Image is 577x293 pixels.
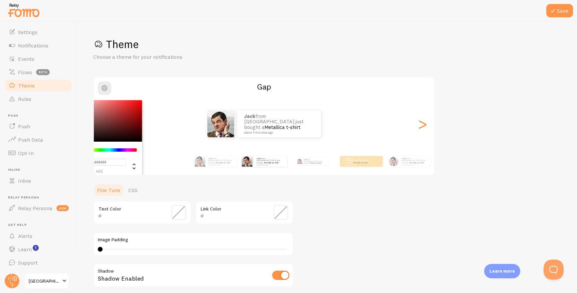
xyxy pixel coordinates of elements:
a: Learn [4,243,73,256]
div: Chrome color picker [67,100,142,177]
small: about 4 minutes ago [208,164,234,165]
img: Fomo [195,156,205,167]
span: Flows [18,69,32,76]
span: [GEOGRAPHIC_DATA] [29,277,60,285]
strong: jack [244,113,255,119]
a: Theme [4,79,73,92]
h2: Gap [94,82,434,92]
a: Events [4,52,73,65]
a: Fine Tune [93,183,124,197]
small: about 4 minutes ago [256,164,284,165]
span: hex [72,170,126,173]
p: from [GEOGRAPHIC_DATA] just bought a [208,157,235,165]
span: Inline [8,168,73,172]
a: Metallica t-shirt [264,124,301,130]
strong: jack [402,157,406,160]
p: from [GEOGRAPHIC_DATA] just bought a [244,114,314,134]
a: Alerts [4,229,73,243]
a: Push Data [4,133,73,146]
div: Change another color definition [126,158,137,174]
p: from [GEOGRAPHIC_DATA] just bought a [345,157,372,165]
span: Events [18,55,34,62]
span: Opt-In [18,150,34,156]
small: about 4 minutes ago [402,164,428,165]
span: Settings [18,29,37,35]
p: from [GEOGRAPHIC_DATA] just bought a [304,158,326,165]
span: Rules [18,96,31,102]
strong: jack [304,158,307,160]
img: Fomo [297,159,302,164]
a: CSS [124,183,142,197]
img: Fomo [389,156,398,166]
label: Image Padding [98,237,289,243]
a: Settings [4,25,73,39]
p: from [GEOGRAPHIC_DATA] just bought a [402,157,428,165]
div: Next slide [418,100,426,148]
a: Metallica t-shirt [216,161,230,164]
iframe: Help Scout Beacon - Open [544,260,564,280]
a: Metallica t-shirt [410,161,424,164]
span: Push [8,114,73,118]
span: Theme [18,82,35,89]
a: Support [4,256,73,269]
a: Relay Persona new [4,201,73,215]
div: Shadow Enabled [93,264,294,288]
div: Learn more [484,264,520,278]
p: Learn more [490,268,515,274]
span: Get Help [8,223,73,227]
a: [GEOGRAPHIC_DATA] [24,273,69,289]
span: Support [18,259,38,266]
span: Alerts [18,233,32,239]
span: Push Data [18,136,43,143]
p: from [GEOGRAPHIC_DATA] just bought a [256,157,284,165]
a: Metallica t-shirt [353,161,368,164]
span: Notifications [18,42,48,49]
a: Inline [4,174,73,187]
img: Fomo [242,156,252,167]
a: Flows beta [4,65,73,79]
span: new [56,205,69,211]
a: Push [4,120,73,133]
strong: jack [256,157,261,160]
span: Relay Persona [8,195,73,200]
img: Fomo [207,111,234,137]
span: Inline [18,177,31,184]
a: Rules [4,92,73,106]
a: Metallica t-shirt [310,162,322,164]
a: Notifications [4,39,73,52]
h1: Theme [93,37,561,51]
a: Opt-In [4,146,73,160]
p: Choose a theme for your notifications [93,53,253,61]
span: Push [18,123,30,130]
div: Previous slide [102,100,110,148]
span: Relay Persona [18,205,52,211]
span: Learn [18,246,32,253]
svg: <p>Watch New Feature Tutorials!</p> [33,245,39,251]
span: beta [36,69,50,75]
small: about 4 minutes ago [244,131,312,134]
small: about 4 minutes ago [345,164,371,165]
img: fomo-relay-logo-orange.svg [7,2,40,19]
strong: jack [345,157,350,160]
strong: jack [208,157,213,160]
a: Metallica t-shirt [264,161,279,164]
